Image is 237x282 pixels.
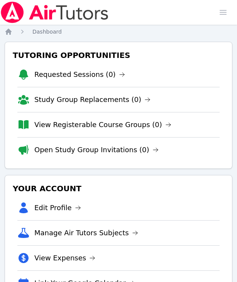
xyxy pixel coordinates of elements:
[34,253,95,263] a: View Expenses
[11,48,226,62] h3: Tutoring Opportunities
[34,94,151,105] a: Study Group Replacements (0)
[34,144,159,155] a: Open Study Group Invitations (0)
[32,28,62,36] a: Dashboard
[32,29,62,35] span: Dashboard
[11,182,226,195] h3: Your Account
[34,69,125,80] a: Requested Sessions (0)
[34,119,171,130] a: View Registerable Course Groups (0)
[34,228,138,238] a: Manage Air Tutors Subjects
[5,28,232,36] nav: Breadcrumb
[34,202,81,213] a: Edit Profile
